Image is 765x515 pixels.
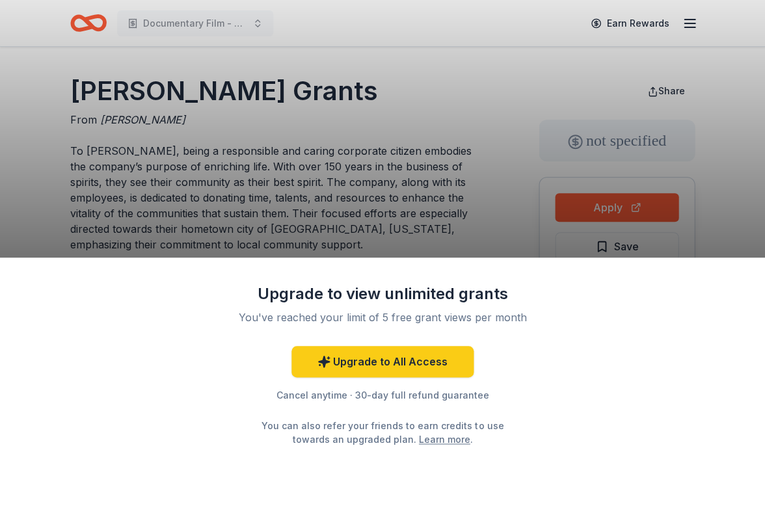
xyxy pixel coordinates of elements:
[213,284,552,304] div: Upgrade to view unlimited grants
[229,310,536,325] div: You've reached your limit of 5 free grant views per month
[213,388,552,403] div: Cancel anytime · 30-day full refund guarantee
[250,419,515,446] div: You can also refer your friends to earn credits to use towards an upgraded plan. .
[291,346,474,377] a: Upgrade to All Access
[419,432,470,446] a: Learn more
